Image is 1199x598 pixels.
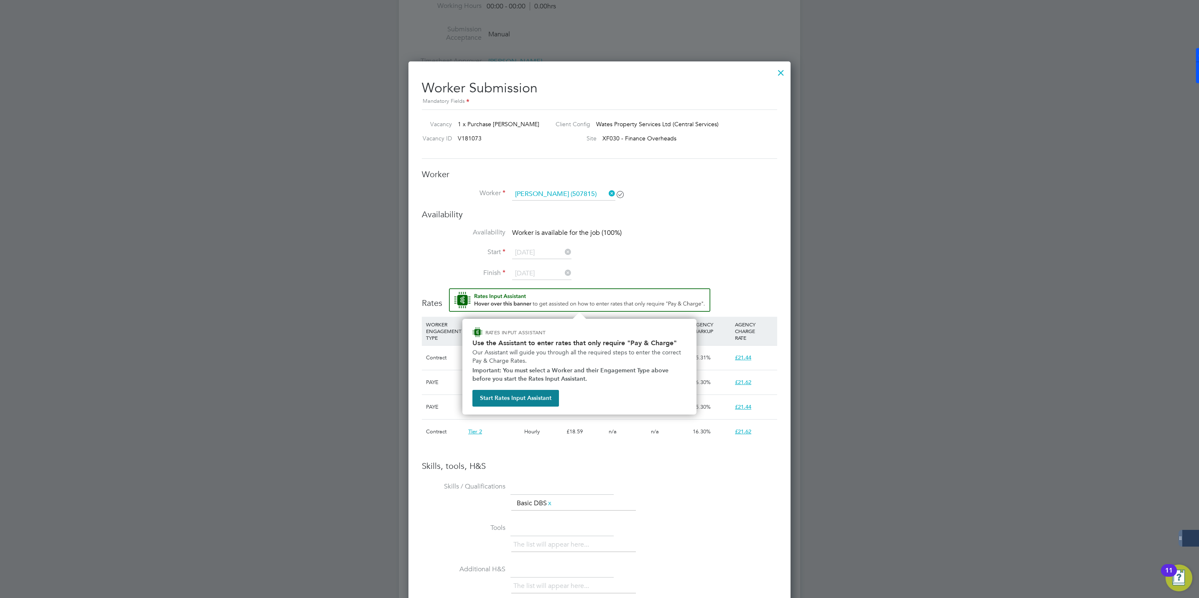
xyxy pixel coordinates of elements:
strong: Important: You must select a Worker and their Engagement Type above before you start the Rates In... [472,367,670,382]
label: Vacancy [418,120,452,128]
label: Vacancy ID [418,135,452,142]
button: Rate Assistant [449,288,710,312]
span: XF030 - Finance Overheads [602,135,676,142]
button: Open Resource Center, 11 new notifications [1166,565,1192,591]
label: Availability [422,228,505,237]
div: RATE NAME [466,317,522,338]
div: AGENCY MARKUP [691,317,733,338]
label: Site [549,135,597,142]
li: The list will appear here... [513,539,592,550]
button: Start Rates Input Assistant [472,390,559,407]
div: 11 [1165,570,1173,581]
h2: Worker Submission [422,73,777,106]
div: EMPLOYER COST [649,317,691,338]
div: WORKER ENGAGEMENT TYPE [424,317,466,345]
span: £21.44 [735,403,751,410]
div: AGENCY CHARGE RATE [733,317,775,345]
span: 15.30% [693,403,711,410]
h2: Use the Assistant to enter rates that only require "Pay & Charge" [472,339,686,347]
label: Start [422,248,505,257]
a: x [547,498,553,509]
label: Finish [422,269,505,277]
div: RATE TYPE [522,317,564,338]
span: Tier 2 [468,428,482,435]
p: Our Assistant will guide you through all the required steps to enter the correct Pay & Charge Rates. [472,349,686,365]
input: Select one [512,247,571,259]
input: Search for... [512,188,615,201]
span: Worker is available for the job (100%) [512,229,622,237]
div: Contract [424,346,466,370]
label: Worker [422,189,505,198]
span: 16.30% [693,379,711,386]
div: £18.59 [564,420,607,444]
div: PAYE [424,395,466,419]
h3: Rates [422,288,777,308]
div: PAYE [424,370,466,394]
div: How to input Rates that only require Pay & Charge [462,319,696,415]
label: Additional H&S [422,565,505,574]
span: £21.62 [735,428,751,435]
input: Select one [512,267,571,280]
li: Basic DBS [513,498,556,509]
span: £21.62 [735,379,751,386]
label: Tools [422,524,505,532]
p: RATES INPUT ASSISTANT [485,329,590,336]
img: ENGAGE Assistant Icon [472,327,482,337]
span: V181073 [458,135,482,142]
h3: Availability [422,209,777,220]
div: HOLIDAY PAY [607,317,649,338]
div: Hourly [522,420,564,444]
div: WORKER PAY RATE [564,317,607,338]
h3: Worker [422,169,777,180]
label: Skills / Qualifications [422,482,505,491]
span: £21.44 [735,354,751,361]
span: Wates Property Services Ltd (Central Services) [596,120,719,128]
span: 1 x Purchase [PERSON_NAME] [458,120,539,128]
span: 16.30% [693,428,711,435]
div: Mandatory Fields [422,97,777,106]
span: 15.31% [693,354,711,361]
li: The list will appear here... [513,580,592,592]
span: n/a [651,428,659,435]
h3: Skills, tools, H&S [422,461,777,471]
span: n/a [609,428,617,435]
label: Client Config [549,120,590,128]
div: Contract [424,420,466,444]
